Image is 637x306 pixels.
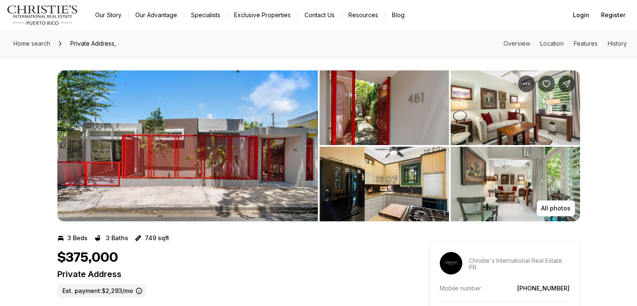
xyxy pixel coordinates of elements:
[57,269,399,279] p: Private Address
[536,200,575,216] button: All photos
[385,9,411,21] a: Blog
[320,147,449,221] button: View image gallery
[57,250,118,266] h1: $375,000
[57,70,318,221] li: 1 of 8
[518,75,535,92] button: Property options
[57,70,580,221] div: Listing Photos
[608,40,627,47] a: Skip to: History
[541,205,570,212] p: All photos
[451,147,580,221] button: View image gallery
[129,9,184,21] a: Our Advantage
[13,40,50,47] span: Home search
[320,70,580,221] li: 2 of 8
[320,70,449,145] button: View image gallery
[57,284,146,298] label: Est. payment: $2,293/mo
[601,12,625,18] span: Register
[574,40,598,47] a: Skip to: Features
[106,235,128,241] p: 3 Baths
[573,12,589,18] span: Login
[596,7,630,23] button: Register
[538,75,555,92] button: Save Property:
[503,40,627,47] nav: Page section menu
[558,75,575,92] button: Share Property:
[298,9,341,21] button: Contact Us
[67,235,88,241] p: 3 Beds
[227,9,297,21] a: Exclusive Properties
[440,285,481,292] p: Mobile number
[7,5,78,25] img: logo
[469,257,570,271] p: Christie's International Real Estate PR
[67,37,119,50] span: Private Address,
[451,70,580,145] button: View image gallery
[145,235,169,241] p: 749 sqft
[184,9,227,21] a: Specialists
[568,7,594,23] button: Login
[10,37,54,50] a: Home search
[540,40,564,47] a: Skip to: Location
[342,9,385,21] a: Resources
[503,40,530,47] a: Skip to: Overview
[57,70,318,221] button: View image gallery
[88,9,128,21] a: Our Story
